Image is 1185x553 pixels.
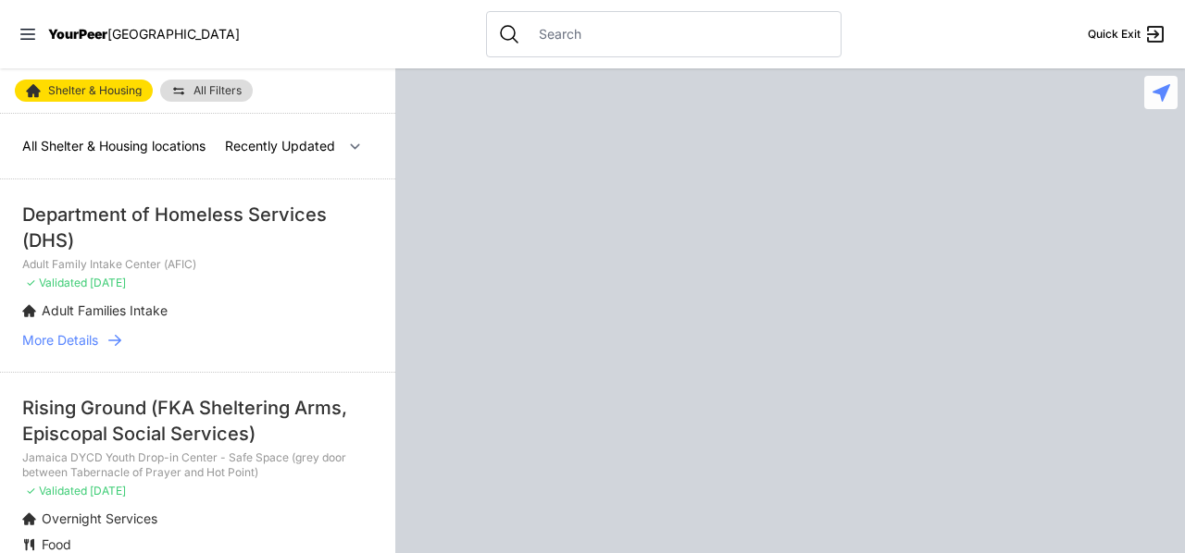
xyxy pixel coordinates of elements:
[107,26,240,42] span: [GEOGRAPHIC_DATA]
[528,25,829,43] input: Search
[15,80,153,102] a: Shelter & Housing
[48,85,142,96] span: Shelter & Housing
[22,257,373,272] p: Adult Family Intake Center (AFIC)
[48,26,107,42] span: YourPeer
[193,85,242,96] span: All Filters
[42,536,71,552] span: Food
[1088,23,1166,45] a: Quick Exit
[42,302,168,318] span: Adult Families Intake
[22,331,98,350] span: More Details
[26,276,87,289] span: ✓ Validated
[90,484,126,498] span: [DATE]
[22,331,373,350] a: More Details
[26,484,87,498] span: ✓ Validated
[42,510,157,526] span: Overnight Services
[22,395,373,447] div: Rising Ground (FKA Sheltering Arms, Episcopal Social Services)
[160,80,253,102] a: All Filters
[90,276,126,289] span: [DATE]
[22,450,373,480] p: Jamaica DYCD Youth Drop-in Center - Safe Space (grey door between Tabernacle of Prayer and Hot Po...
[22,138,206,154] span: All Shelter & Housing locations
[48,29,240,40] a: YourPeer[GEOGRAPHIC_DATA]
[22,202,373,253] div: Department of Homeless Services (DHS)
[1088,27,1141,42] span: Quick Exit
